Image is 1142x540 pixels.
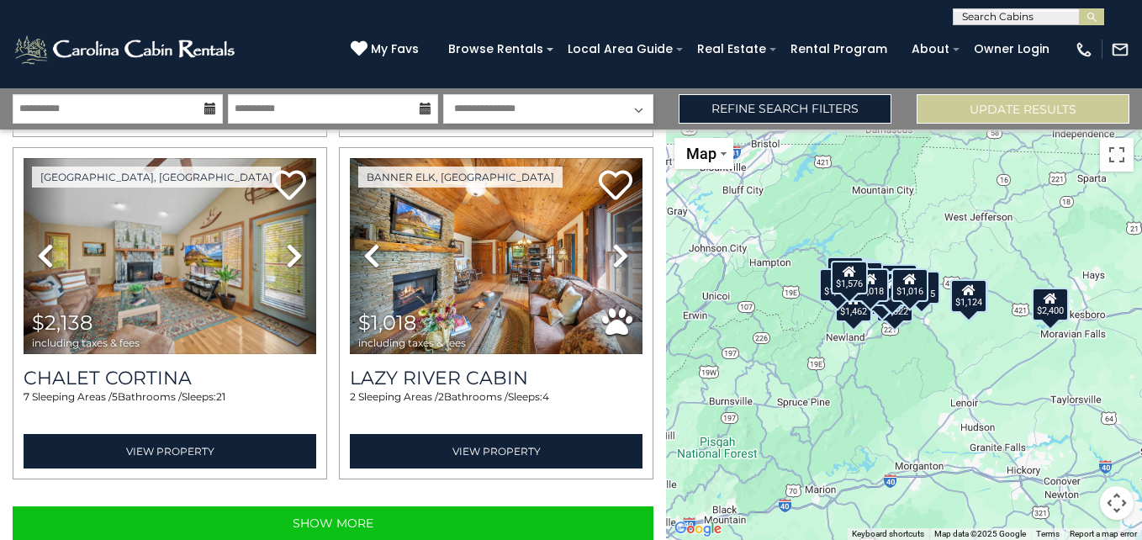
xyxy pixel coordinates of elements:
button: Keyboard shortcuts [852,528,924,540]
a: Owner Login [965,36,1058,62]
a: View Property [350,434,642,469]
img: phone-regular-white.png [1075,40,1093,59]
button: Update Results [917,94,1129,124]
button: Change map style [674,138,733,169]
div: $1,296 [819,268,856,302]
a: Open this area in Google Maps (opens a new window) [670,518,726,540]
a: Banner Elk, [GEOGRAPHIC_DATA] [358,167,563,188]
button: Toggle fullscreen view [1100,138,1134,172]
a: Rental Program [782,36,896,62]
span: 7 [24,390,29,403]
div: $1,462 [835,289,872,322]
a: Add to favorites [599,168,632,204]
a: About [903,36,958,62]
a: Real Estate [689,36,775,62]
img: mail-regular-white.png [1111,40,1129,59]
span: Map data ©2025 Google [934,529,1026,538]
a: Lazy River Cabin [350,367,642,389]
a: My Favs [351,40,423,59]
a: Local Area Guide [559,36,681,62]
span: Map [686,145,716,162]
span: $2,138 [32,310,93,335]
a: Add to favorites [272,168,306,204]
div: Sleeping Areas / Bathrooms / Sleeps: [24,389,316,430]
div: $1,423 [827,257,864,290]
span: 2 [438,390,444,403]
div: $1,016 [891,268,928,302]
div: $2,400 [1033,288,1070,321]
a: Report a map error [1070,529,1137,538]
a: Terms (opens in new tab) [1036,529,1060,538]
button: Map camera controls [1100,486,1134,520]
img: White-1-2.png [13,33,240,66]
img: thumbnail_169465347.jpeg [350,158,642,354]
a: Chalet Cortina [24,367,316,389]
div: $1,124 [950,279,987,313]
div: $1,018 [852,268,889,302]
span: 4 [542,390,549,403]
div: $2,076 [871,271,908,304]
a: View Property [24,434,316,469]
span: including taxes & fees [32,337,140,348]
span: 5 [112,390,118,403]
img: thumbnail_169786137.jpeg [24,158,316,354]
img: Google [670,518,726,540]
span: $1,018 [358,310,416,335]
div: $2,442 [880,264,917,298]
button: Show More [13,506,653,540]
span: including taxes & fees [358,337,466,348]
div: Sleeping Areas / Bathrooms / Sleeps: [350,389,642,430]
a: Browse Rentals [440,36,552,62]
div: $1,576 [831,261,868,294]
span: 2 [350,390,356,403]
a: Refine Search Filters [679,94,891,124]
a: [GEOGRAPHIC_DATA], [GEOGRAPHIC_DATA] [32,167,281,188]
span: 21 [216,390,225,403]
span: My Favs [371,40,419,58]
